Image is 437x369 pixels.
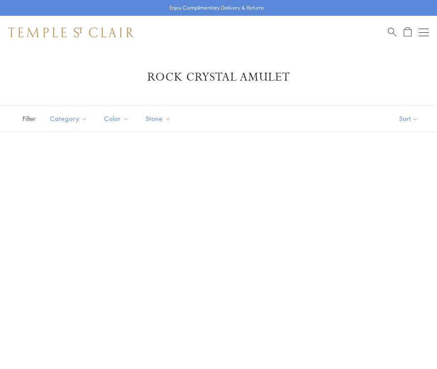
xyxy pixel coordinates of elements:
[419,27,429,37] button: Open navigation
[380,106,437,131] button: Show sort by
[98,109,135,128] button: Color
[169,4,264,12] p: Enjoy Complimentary Delivery & Returns
[44,109,94,128] button: Category
[46,113,94,124] span: Category
[139,109,177,128] button: Stone
[100,113,135,124] span: Color
[404,27,412,37] a: Open Shopping Bag
[8,27,134,37] img: Temple St. Clair
[142,113,177,124] span: Stone
[21,70,416,85] h1: Rock Crystal Amulet
[388,27,397,37] a: Search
